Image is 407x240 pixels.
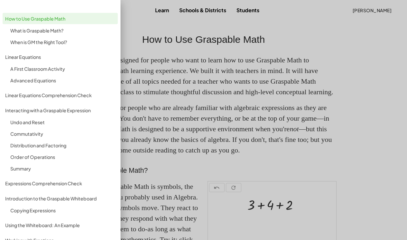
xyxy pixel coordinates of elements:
[5,91,115,99] div: Linear Equations Comprehension Check
[3,105,118,116] a: Interacting with a Graspable Expression
[5,53,115,61] div: Linear Equations
[5,221,115,229] div: Using the Whiteboard: An Example
[10,165,115,172] div: Summary
[3,193,118,204] a: Introduction to the Graspable Whiteboard
[10,142,115,149] div: Distribution and Factoring
[3,89,118,101] a: Linear Equations Comprehension Check
[5,180,115,187] div: Expressions Comprehension Check
[10,130,115,138] div: Commutativity
[3,178,118,189] a: Expressions Comprehension Check
[10,77,115,84] div: Advanced Equations
[5,15,115,23] div: How to Use Graspable Math
[3,51,118,62] a: Linear Equations
[10,27,115,34] div: What is Graspable Math?
[10,153,115,161] div: Order of Operations
[10,207,115,214] div: Copying Expressions
[10,65,115,73] div: A First Classroom Activity
[5,106,115,114] div: Interacting with a Graspable Expression
[3,219,118,231] a: Using the Whiteboard: An Example
[10,38,115,46] div: When is GM the Right Tool?
[10,118,115,126] div: Undo and Reset
[5,195,115,202] div: Introduction to the Graspable Whiteboard
[3,13,118,24] a: How to Use Graspable Math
